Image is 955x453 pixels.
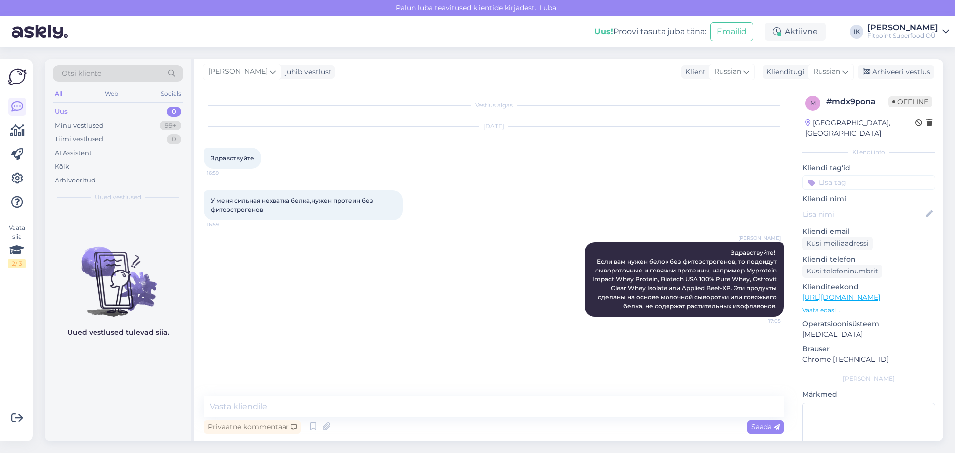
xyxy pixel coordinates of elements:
span: Russian [714,66,741,77]
div: Kõik [55,162,69,172]
div: Küsi telefoninumbrit [802,265,882,278]
div: [GEOGRAPHIC_DATA], [GEOGRAPHIC_DATA] [805,118,915,139]
div: 0 [167,107,181,117]
p: Kliendi nimi [802,194,935,204]
div: Arhiveeritud [55,176,95,185]
input: Lisa tag [802,175,935,190]
input: Lisa nimi [803,209,924,220]
div: 2 / 3 [8,259,26,268]
span: [PERSON_NAME] [738,234,781,242]
div: Fitpoint Superfood OÜ [867,32,938,40]
div: juhib vestlust [281,67,332,77]
span: [PERSON_NAME] [208,66,268,77]
p: Brauser [802,344,935,354]
p: Kliendi email [802,226,935,237]
a: [URL][DOMAIN_NAME] [802,293,880,302]
span: Otsi kliente [62,68,101,79]
span: Saada [751,422,780,431]
div: Aktiivne [765,23,826,41]
span: Здравствуйте! Если вам нужен белок без фитоэстрогенов, то подойдут сывороточные и говяжьи протеин... [592,249,778,310]
p: Chrome [TECHNICAL_ID] [802,354,935,364]
span: Uued vestlused [95,193,141,202]
span: 16:59 [207,221,244,228]
div: Klienditugi [763,67,805,77]
div: Arhiveeri vestlus [858,65,934,79]
p: Märkmed [802,389,935,400]
b: Uus! [594,27,613,36]
div: Küsi meiliaadressi [802,237,873,250]
span: 17:05 [744,317,781,325]
div: [DATE] [204,122,784,131]
div: Tiimi vestlused [55,134,103,144]
div: # mdx9pona [826,96,888,108]
span: Здравствуйте [211,154,254,162]
div: Proovi tasuta juba täna: [594,26,706,38]
div: Vaata siia [8,223,26,268]
div: Uus [55,107,68,117]
span: Offline [888,96,932,107]
div: Minu vestlused [55,121,104,131]
p: Operatsioonisüsteem [802,319,935,329]
div: Web [103,88,120,100]
div: Kliendi info [802,148,935,157]
span: Russian [813,66,840,77]
a: [PERSON_NAME]Fitpoint Superfood OÜ [867,24,949,40]
div: Privaatne kommentaar [204,420,301,434]
img: No chats [45,229,191,318]
div: Vestlus algas [204,101,784,110]
div: [PERSON_NAME] [867,24,938,32]
div: 0 [167,134,181,144]
p: [MEDICAL_DATA] [802,329,935,340]
img: Askly Logo [8,67,27,86]
div: Socials [159,88,183,100]
div: IK [850,25,863,39]
span: Luba [536,3,559,12]
p: Klienditeekond [802,282,935,292]
p: Kliendi tag'id [802,163,935,173]
button: Emailid [710,22,753,41]
p: Uued vestlused tulevad siia. [67,327,169,338]
div: All [53,88,64,100]
span: m [810,99,816,107]
p: Vaata edasi ... [802,306,935,315]
div: 99+ [160,121,181,131]
div: [PERSON_NAME] [802,374,935,383]
span: 16:59 [207,169,244,177]
p: Kliendi telefon [802,254,935,265]
span: У меня сильная нехватка белка,нужен протеин без фитоэстрогенов [211,197,375,213]
div: Klient [681,67,706,77]
div: AI Assistent [55,148,92,158]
